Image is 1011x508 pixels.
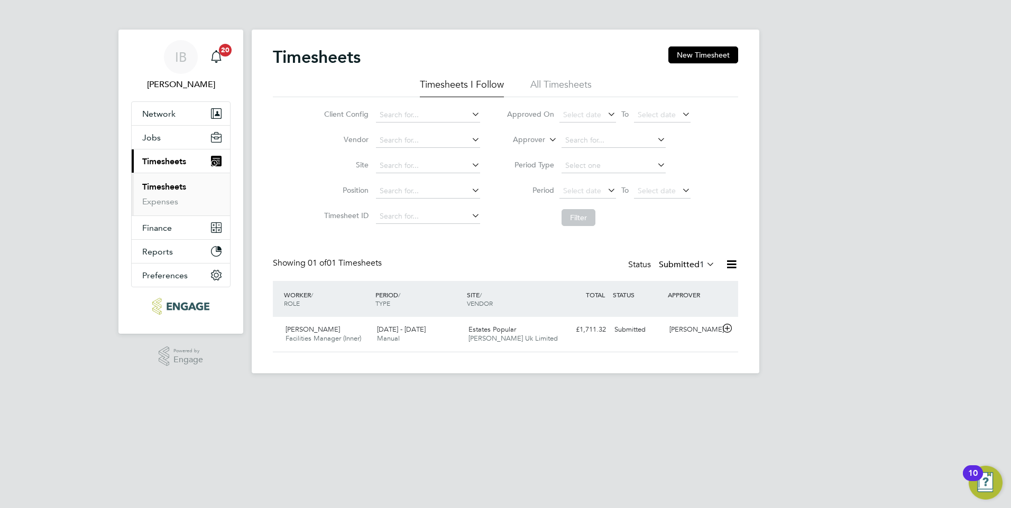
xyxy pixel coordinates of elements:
[562,209,595,226] button: Filter
[507,109,554,119] label: Approved On
[132,149,230,173] button: Timesheets
[700,259,704,270] span: 1
[668,46,738,63] button: New Timesheet
[142,156,186,166] span: Timesheets
[969,466,1003,500] button: Open Resource Center, 10 new notifications
[376,209,480,224] input: Search for...
[665,321,720,338] div: [PERSON_NAME]
[142,109,176,119] span: Network
[376,133,480,148] input: Search for...
[464,285,556,313] div: SITE
[286,334,361,343] span: Facilities Manager (Inner)
[659,259,715,270] label: Submitted
[638,186,676,195] span: Select date
[132,102,230,125] button: Network
[308,258,327,268] span: 01 of
[284,299,300,307] span: ROLE
[308,258,382,268] span: 01 Timesheets
[132,173,230,215] div: Timesheets
[420,78,504,97] li: Timesheets I Follow
[219,44,232,57] span: 20
[563,186,601,195] span: Select date
[586,290,605,299] span: TOTAL
[610,285,665,304] div: STATUS
[562,133,666,148] input: Search for...
[530,78,592,97] li: All Timesheets
[321,211,369,220] label: Timesheet ID
[555,321,610,338] div: £1,711.32
[968,473,978,487] div: 10
[321,185,369,195] label: Position
[563,110,601,119] span: Select date
[142,133,161,143] span: Jobs
[610,321,665,338] div: Submitted
[375,299,390,307] span: TYPE
[131,298,231,315] a: Go to home page
[131,40,231,91] a: IB[PERSON_NAME]
[638,110,676,119] span: Select date
[132,264,230,287] button: Preferences
[376,158,480,173] input: Search for...
[507,185,554,195] label: Period
[321,109,369,119] label: Client Config
[618,183,632,197] span: To
[132,126,230,149] button: Jobs
[142,270,188,280] span: Preferences
[118,30,243,334] nav: Main navigation
[281,285,373,313] div: WORKER
[507,160,554,170] label: Period Type
[321,160,369,170] label: Site
[665,285,720,304] div: APPROVER
[159,346,204,366] a: Powered byEngage
[562,158,666,173] input: Select one
[132,240,230,263] button: Reports
[468,334,558,343] span: [PERSON_NAME] Uk Limited
[142,196,178,206] a: Expenses
[376,184,480,199] input: Search for...
[152,298,209,315] img: ncclondon-logo-retina.png
[142,182,186,192] a: Timesheets
[273,46,361,68] h2: Timesheets
[377,325,426,334] span: [DATE] - [DATE]
[468,325,516,334] span: Estates Popular
[498,135,545,145] label: Approver
[376,108,480,123] input: Search for...
[173,346,203,355] span: Powered by
[142,247,173,257] span: Reports
[398,290,400,299] span: /
[467,299,493,307] span: VENDOR
[321,135,369,144] label: Vendor
[480,290,482,299] span: /
[175,50,187,64] span: IB
[142,223,172,233] span: Finance
[173,355,203,364] span: Engage
[286,325,340,334] span: [PERSON_NAME]
[131,78,231,91] span: Ian Bartholomew
[628,258,717,272] div: Status
[273,258,384,269] div: Showing
[206,40,227,74] a: 20
[618,107,632,121] span: To
[377,334,400,343] span: Manual
[373,285,464,313] div: PERIOD
[311,290,313,299] span: /
[132,216,230,239] button: Finance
